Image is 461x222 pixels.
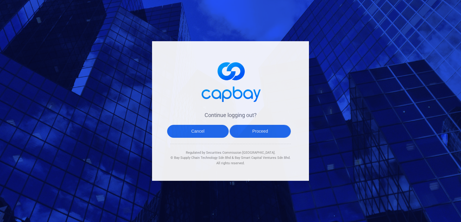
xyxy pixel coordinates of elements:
img: logo [197,56,264,106]
button: Proceed [230,125,291,138]
span: Bay Smart Capital Ventures Sdn Bhd. [235,156,291,160]
h4: Continue logging out? [170,112,291,119]
div: Regulated by Securities Commission [GEOGRAPHIC_DATA]. & All rights reserved. [170,144,291,166]
button: Cancel [167,125,229,138]
span: © Bay Supply Chain Technology Sdn Bhd [170,156,231,160]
